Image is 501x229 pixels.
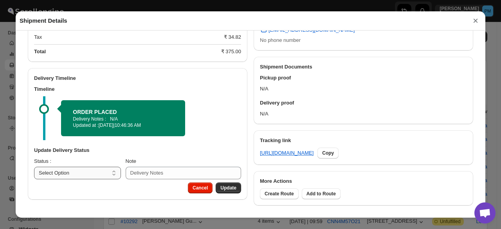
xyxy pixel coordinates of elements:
h2: Delivery Timeline [34,74,241,82]
p: Delivery Notes : [73,116,106,122]
div: ₹ 375.00 [221,48,241,56]
span: No phone number [260,37,301,43]
h2: Shipment Documents [260,63,467,71]
div: Tax [34,33,218,41]
h3: More Actions [260,177,467,185]
h3: Tracking link [260,137,467,144]
span: [DATE] | 10:46:36 AM [99,123,141,128]
span: Cancel [193,185,208,191]
h2: Shipment Details [20,17,67,25]
div: ₹ 34.82 [224,33,241,41]
h3: Update Delivery Status [34,146,241,154]
p: Updated at : [73,122,173,128]
span: Copy [322,150,334,156]
button: Cancel [188,182,213,193]
h3: Delivery proof [260,99,467,107]
button: × [470,15,481,26]
button: Create Route [260,188,299,199]
button: Update [216,182,241,193]
div: Open chat [474,202,496,224]
input: Delivery Notes [126,167,241,179]
span: Create Route [265,191,294,197]
b: Total [34,49,46,54]
button: Copy [317,148,339,159]
button: Add to Route [302,188,341,199]
p: N/A [110,116,118,122]
h3: Pickup proof [260,74,467,82]
span: Note [126,158,136,164]
h3: Timeline [34,85,241,93]
span: Update [220,185,236,191]
div: N/A [254,96,473,124]
h2: ORDER PLACED [73,108,173,116]
a: [URL][DOMAIN_NAME] [260,149,314,157]
span: Status : [34,158,51,164]
div: N/A [254,71,473,96]
span: Add to Route [306,191,336,197]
